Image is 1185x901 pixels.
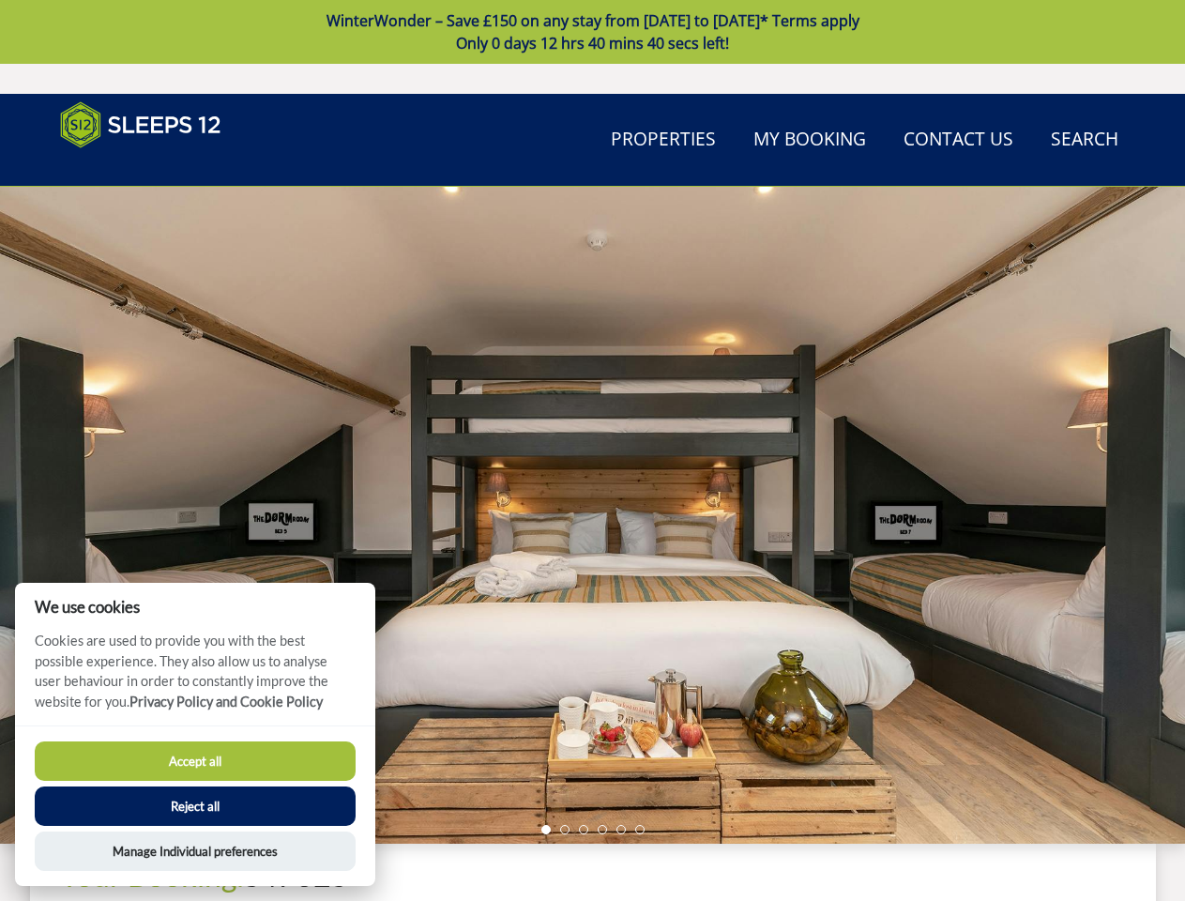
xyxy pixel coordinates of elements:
[603,119,723,161] a: Properties
[1043,119,1126,161] a: Search
[15,598,375,616] h2: We use cookies
[51,160,248,176] iframe: Customer reviews powered by Trustpilot
[60,859,1126,892] h1: S47625
[35,786,356,826] button: Reject all
[35,741,356,781] button: Accept all
[746,119,874,161] a: My Booking
[896,119,1021,161] a: Contact Us
[60,101,221,148] img: Sleeps 12
[35,832,356,871] button: Manage Individual preferences
[15,631,375,725] p: Cookies are used to provide you with the best possible experience. They also allow us to analyse ...
[129,694,323,710] a: Privacy Policy and Cookie Policy
[456,33,729,53] span: Only 0 days 12 hrs 40 mins 40 secs left!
